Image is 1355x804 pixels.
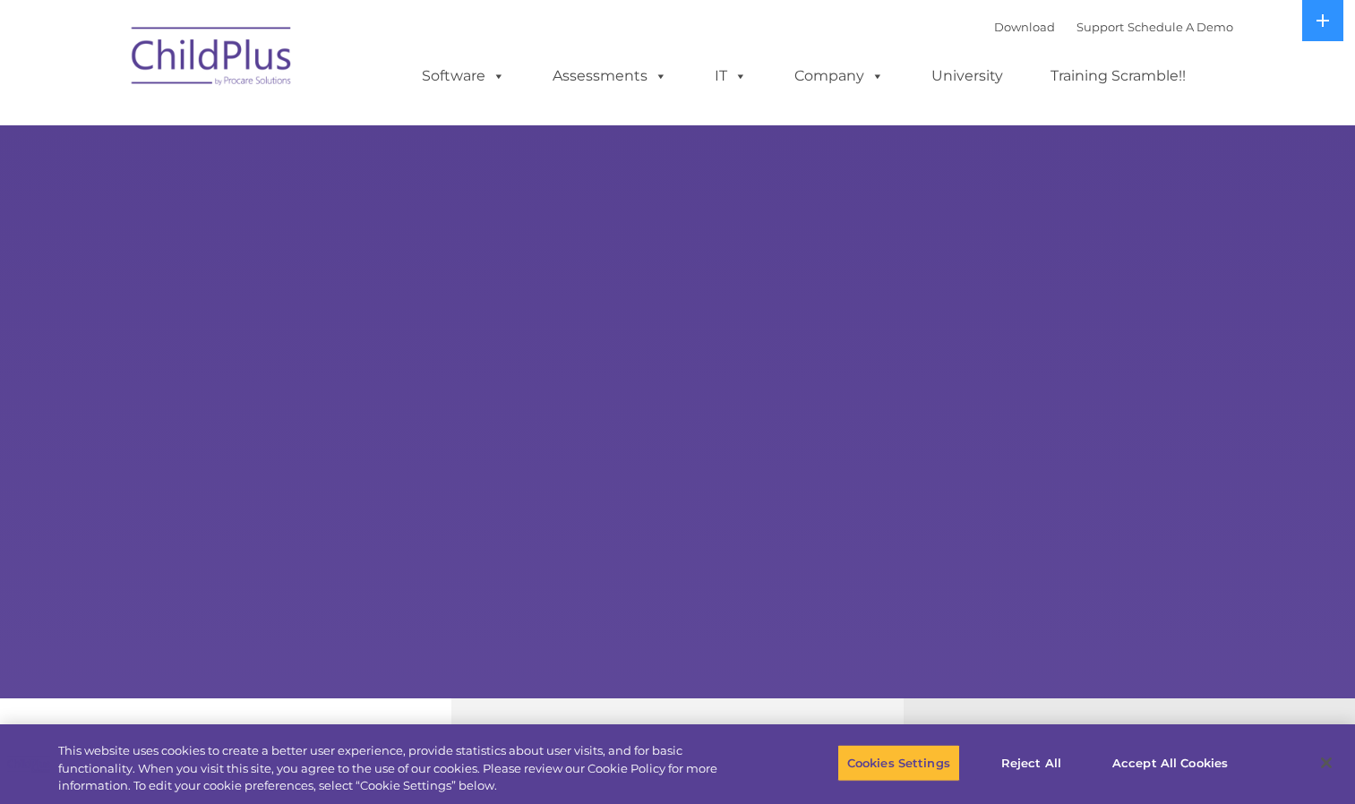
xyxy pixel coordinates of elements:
a: Training Scramble!! [1033,58,1204,94]
div: This website uses cookies to create a better user experience, provide statistics about user visit... [58,742,745,795]
a: Assessments [535,58,685,94]
a: Support [1076,20,1124,34]
button: Accept All Cookies [1102,744,1238,782]
img: ChildPlus by Procare Solutions [123,14,302,104]
a: IT [697,58,765,94]
a: Company [776,58,902,94]
button: Close [1307,743,1346,783]
a: Download [994,20,1055,34]
a: Software [404,58,523,94]
font: | [994,20,1233,34]
a: University [913,58,1021,94]
a: Schedule A Demo [1128,20,1233,34]
button: Reject All [975,744,1087,782]
button: Cookies Settings [837,744,960,782]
